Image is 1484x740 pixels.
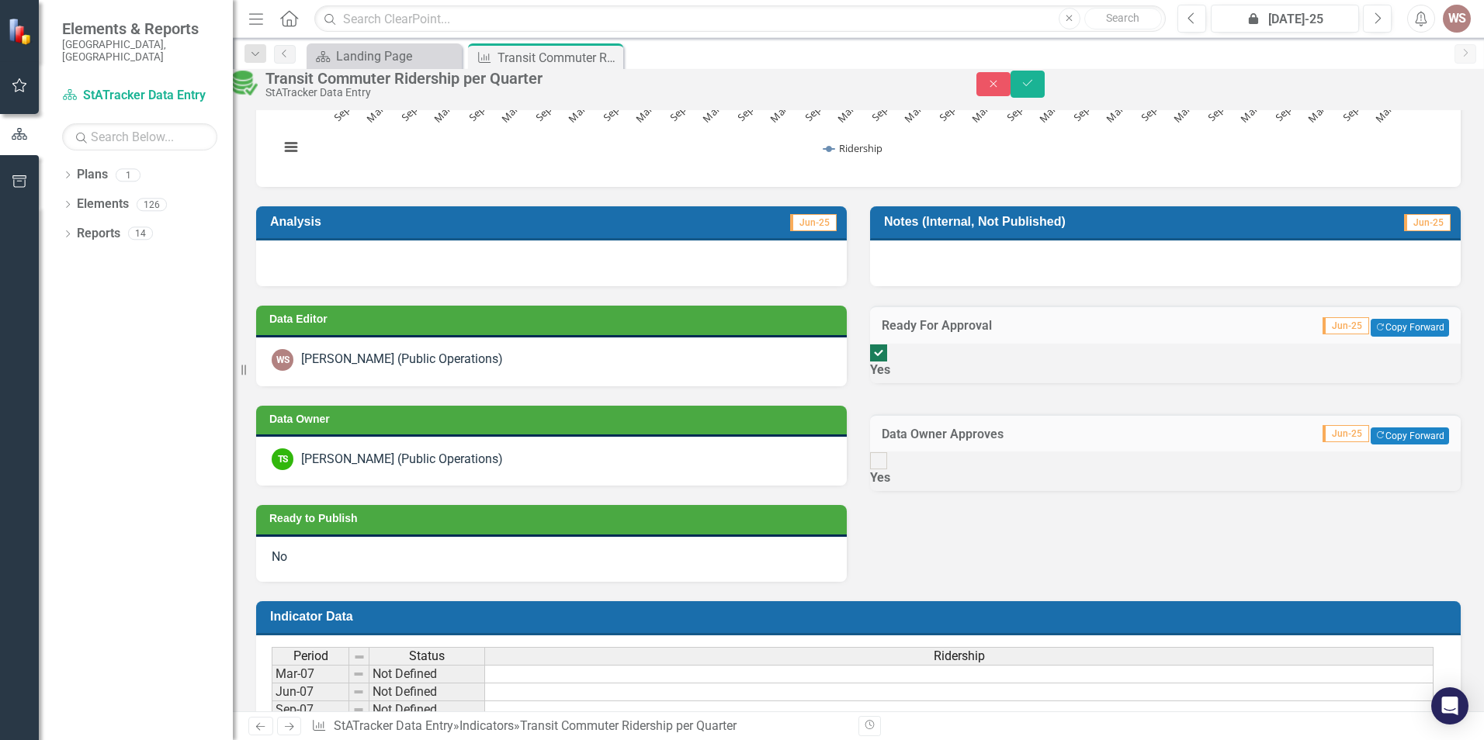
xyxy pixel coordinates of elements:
div: Yes [870,469,890,487]
td: Not Defined [369,683,485,701]
button: WS [1443,5,1471,33]
div: Transit Commuter Ridership per Quarter [520,718,737,733]
img: Data Entered [233,71,258,95]
td: Not Defined [369,665,485,683]
small: [GEOGRAPHIC_DATA], [GEOGRAPHIC_DATA] [62,38,217,64]
td: Sep-07 [272,701,349,719]
span: Jun-25 [1404,214,1451,231]
button: Show Ridership [823,141,883,155]
div: Landing Page [336,47,458,66]
div: Transit Commuter Ridership per Quarter [265,70,945,87]
div: Transit Commuter Ridership per Quarter [498,48,619,67]
span: Jun-25 [790,214,837,231]
td: Not Defined [369,701,485,719]
a: StATracker Data Entry [62,87,217,105]
span: Search [1106,12,1139,24]
button: View chart menu, Chart [280,137,302,158]
img: ClearPoint Strategy [8,18,35,45]
h3: Data Owner Approves [882,427,1160,441]
a: Elements [77,195,129,213]
div: StATracker Data Entry [265,87,945,99]
img: 8DAGhfEEPCf229AAAAAElFTkSuQmCC [352,686,365,698]
span: Status [409,649,445,663]
h3: Notes (Internal, Not Published) [884,214,1333,229]
span: Period [293,649,328,663]
input: Search ClearPoint... [314,5,1166,33]
h3: Analysis [270,214,563,229]
div: Open Intercom Messenger [1431,687,1468,724]
img: 8DAGhfEEPCf229AAAAAElFTkSuQmCC [352,704,365,716]
img: 8DAGhfEEPCf229AAAAAElFTkSuQmCC [353,651,366,663]
h3: Data Editor [269,313,839,325]
button: Copy Forward [1371,427,1449,444]
a: Indicators [459,718,514,733]
h3: Indicator Data [270,609,1452,624]
div: [PERSON_NAME] (Public Operations) [301,351,503,368]
div: » » [311,718,847,735]
div: [DATE]-25 [1216,10,1354,29]
h3: Data Owner [269,413,839,425]
td: Jun-07 [272,683,349,701]
a: Reports [77,225,120,243]
div: TS [272,448,293,470]
span: Jun-25 [1323,425,1369,442]
span: No [272,549,287,564]
h3: Ready For Approval [882,319,1146,333]
div: 126 [137,198,167,211]
a: Landing Page [310,47,458,66]
div: 1 [116,168,140,182]
input: Search Below... [62,123,217,150]
span: Jun-25 [1323,317,1369,334]
button: Copy Forward [1371,319,1449,336]
a: Plans [77,166,108,184]
span: Ridership [934,649,985,663]
div: Yes [870,361,890,379]
div: [PERSON_NAME] (Public Operations) [301,451,503,469]
div: WS [272,349,293,371]
button: Search [1084,8,1162,29]
div: 14 [128,227,153,240]
span: Elements & Reports [62,19,217,38]
a: StATracker Data Entry [334,718,453,733]
h3: Ready to Publish [269,513,839,524]
td: Mar-07 [272,665,349,683]
button: [DATE]-25 [1211,5,1359,33]
img: 8DAGhfEEPCf229AAAAAElFTkSuQmCC [352,668,365,680]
